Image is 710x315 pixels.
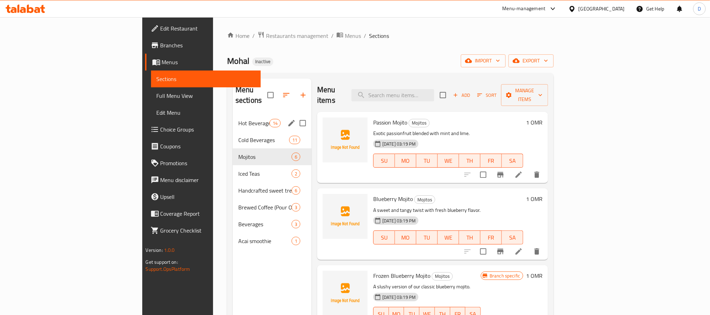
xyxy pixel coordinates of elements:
button: SU [373,230,395,244]
p: Exotic passionfruit blended with mint and lime. [373,129,523,138]
a: Edit Restaurant [145,20,261,37]
a: Edit Menu [151,104,261,121]
img: Passion Mojito [323,118,368,162]
button: TH [459,230,480,244]
span: Mojitos [432,272,452,280]
a: Menu disclaimer [145,172,261,188]
span: Mojitos [238,153,292,161]
div: Cold Beverages11 [233,132,312,148]
span: 3 [292,221,300,228]
button: Add [450,90,473,101]
a: Menus [336,31,361,40]
span: Get support on: [146,257,178,267]
span: Add item [450,90,473,101]
span: TU [419,156,435,166]
h6: 1 OMR [526,118,542,127]
a: Restaurants management [258,31,328,40]
span: Select all sections [263,88,278,102]
span: Manage items [507,86,542,104]
span: [DATE] 03:19 PM [380,294,418,301]
span: Sections [369,32,389,40]
div: Mojitos [414,195,435,204]
div: Mojitos [409,119,430,127]
span: Mojitos [409,119,429,127]
div: items [292,153,300,161]
span: SA [505,156,520,166]
a: Upsell [145,188,261,205]
button: Sort [476,90,498,101]
div: Iced Teas [238,169,292,178]
a: Edit menu item [514,170,523,179]
span: D [698,5,701,13]
button: delete [528,243,545,260]
div: items [292,220,300,228]
span: SA [505,233,520,243]
button: Branch-specific-item [492,166,509,183]
span: Brewed Coffee (Pour Over) [238,203,292,212]
button: WE [438,154,459,168]
a: Edit menu item [514,247,523,256]
span: Full Menu View [157,92,255,100]
div: items [289,136,300,144]
span: WE [441,156,456,166]
span: Promotions [161,159,255,167]
span: import [466,56,500,65]
a: Promotions [145,155,261,172]
span: Select to update [476,167,491,182]
span: MO [398,156,414,166]
div: items [292,237,300,245]
button: TU [416,230,438,244]
nav: Menu sections [233,112,312,252]
div: Acai smoothie1 [233,233,312,249]
a: Support.OpsPlatform [146,264,190,274]
a: Grocery Checklist [145,222,261,239]
span: 11 [289,137,300,143]
span: MO [398,233,414,243]
p: A sweet and tangy twist with fresh blueberry flavor. [373,206,523,215]
button: edit [286,118,297,128]
span: Acai smoothie [238,237,292,245]
span: Inactive [252,59,273,65]
li: / [331,32,334,40]
span: Cold Beverages [238,136,289,144]
nav: breadcrumb [227,31,554,40]
span: WE [441,233,456,243]
div: Brewed Coffee (Pour Over)3 [233,199,312,216]
li: / [364,32,366,40]
span: Beverages [238,220,292,228]
span: Mojitos [415,196,435,204]
span: FR [483,233,499,243]
div: items [292,169,300,178]
div: items [269,119,281,127]
span: Edit Menu [157,108,255,117]
p: A slushy version of our classic blueberry mojito. [373,282,481,291]
span: Choice Groups [161,125,255,134]
span: Coupons [161,142,255,150]
input: search [351,89,434,101]
span: Version: [146,246,163,255]
span: SU [376,233,392,243]
span: Edit Restaurant [161,24,255,33]
span: Sort sections [278,87,295,103]
button: Branch-specific-item [492,243,509,260]
button: SU [373,154,395,168]
span: 14 [270,120,280,127]
span: TU [419,233,435,243]
span: Upsell [161,193,255,201]
a: Sections [151,71,261,87]
span: export [514,56,548,65]
button: WE [438,230,459,244]
button: MO [395,230,416,244]
span: Restaurants management [266,32,328,40]
span: Handcrafted sweet treats to pair perfectly with your coffee [238,186,292,195]
div: Inactive [252,58,273,66]
span: Add [452,91,471,99]
h6: 1 OMR [526,271,542,281]
a: Coupons [145,138,261,155]
span: [DATE] 03:19 PM [380,217,418,224]
button: SA [502,230,523,244]
span: Menus [345,32,361,40]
